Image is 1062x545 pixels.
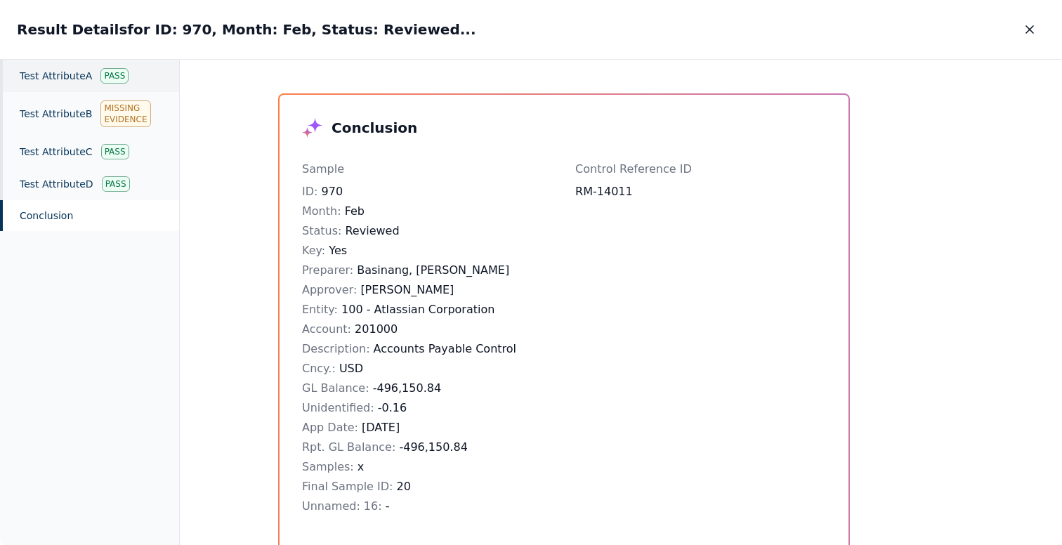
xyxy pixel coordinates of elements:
[302,480,393,493] span: Final Sample ID :
[302,499,382,513] span: Unnamed: 16 :
[100,100,150,127] div: Missing Evidence
[302,341,553,357] div: Accounts Payable Control
[302,262,553,279] div: Basinang, [PERSON_NAME]
[302,342,370,355] span: Description :
[302,223,553,239] div: Reviewed
[302,478,553,495] div: 20
[302,204,341,218] span: Month :
[302,400,553,416] div: -0.16
[575,183,826,200] div: RM-14011
[302,440,395,454] span: Rpt. GL Balance :
[302,421,358,434] span: App Date :
[302,459,553,475] div: x
[302,321,553,338] div: 201000
[302,401,374,414] span: Unidentified :
[302,203,553,220] div: Feb
[302,183,553,200] div: 970
[302,242,553,259] div: Yes
[102,176,130,192] div: Pass
[302,380,553,397] div: -496,150.84
[302,283,357,296] span: Approver :
[302,185,317,198] span: ID :
[302,263,353,277] span: Preparer :
[302,362,336,375] span: Cncy. :
[302,282,553,298] div: [PERSON_NAME]
[302,244,325,257] span: Key :
[302,322,351,336] span: Account :
[302,161,553,178] p: Sample
[575,161,826,178] p: Control Reference ID
[101,144,129,159] div: Pass
[302,419,553,436] div: [DATE]
[302,303,338,316] span: Entity :
[302,381,369,395] span: GL Balance :
[17,20,476,39] h2: Result Details for ID: 970, Month: Feb, Status: Reviewed...
[302,439,553,456] div: -496,150.84
[302,301,553,318] div: 100 - Atlassian Corporation
[332,118,417,138] h3: Conclusion
[302,498,553,515] div: -
[302,360,553,377] div: USD
[302,460,354,473] span: Samples :
[100,68,129,84] div: Pass
[302,224,341,237] span: Status :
